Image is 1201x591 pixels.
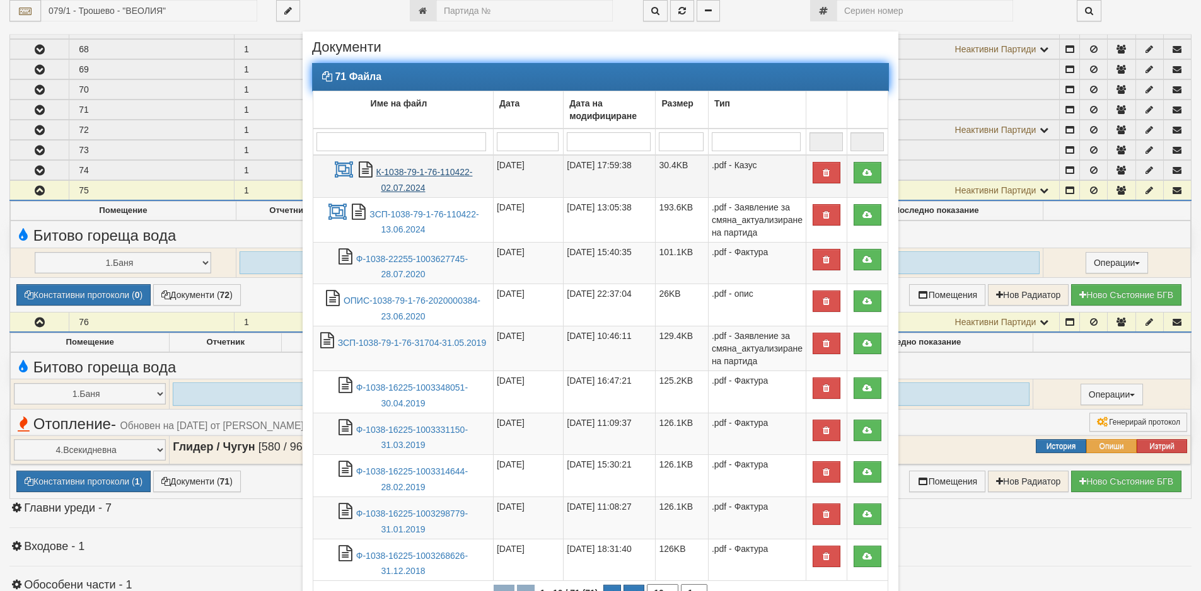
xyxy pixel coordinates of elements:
a: К-1038-79-1-76-110422-02.07.2024 [376,167,473,193]
strong: 71 Файла [335,71,381,82]
a: Ф-1038-16225-1003331150-31.03.2019 [356,425,468,450]
td: [DATE] 11:08:27 [564,497,656,539]
td: [DATE] [493,370,563,413]
td: .pdf - Фактура [708,455,806,497]
td: [DATE] [493,497,563,539]
b: Размер [661,98,693,108]
tr: Ф-1038-16225-1003314644-28.02.2019.pdf - Фактура [313,455,888,497]
td: 126.1KB [656,497,708,539]
td: [DATE] 16:47:21 [564,370,656,413]
td: Дата на модифициране: No sort applied, activate to apply an ascending sort [564,91,656,129]
a: Ф-1038-16225-1003314644-28.02.2019 [356,466,468,492]
td: [DATE] [493,539,563,581]
td: .pdf - Фактура [708,497,806,539]
td: 30.4KB [656,155,708,197]
td: [DATE] 15:40:35 [564,242,656,284]
td: .pdf - Заявление за смяна_актуализиране на партида [708,197,806,242]
td: 101.1KB [656,242,708,284]
td: 125.2KB [656,370,708,413]
td: .pdf - Казус [708,155,806,197]
td: [DATE] [493,197,563,242]
td: [DATE] [493,326,563,370]
td: Тип: No sort applied, activate to apply an ascending sort [708,91,806,129]
td: [DATE] 18:31:40 [564,539,656,581]
td: .pdf - Фактура [708,370,806,413]
span: Документи [312,41,381,63]
td: [DATE] 10:46:11 [564,326,656,370]
td: [DATE] 17:59:38 [564,155,656,197]
b: Име на файл [371,98,427,108]
tr: К-1038-79-1-76-110422-02.07.2024.pdf - Казус [313,155,888,197]
b: Дата [499,98,519,108]
tr: Ф-1038-16225-1003348051-30.04.2019.pdf - Фактура [313,370,888,413]
tr: ОПИС-1038-79-1-76-2020000384-23.06.2020.pdf - опис [313,284,888,326]
td: 193.6KB [656,197,708,242]
a: Ф-1038-16225-1003268626-31.12.2018 [356,551,468,577]
a: ЗСП-1038-79-1-76-31704-31.05.2019 [338,338,487,348]
tr: Ф-1038-16225-1003298779-31.01.2019.pdf - Фактура [313,497,888,539]
td: Дата: No sort applied, activate to apply an ascending sort [493,91,563,129]
td: [DATE] [493,413,563,455]
tr: ЗСП-1038-79-1-76-110422-13.06.2024.pdf - Заявление за смяна_актуализиране на партида [313,197,888,242]
b: Дата на модифициране [569,98,637,121]
tr: Ф-1038-22255-1003627745-28.07.2020.pdf - Фактура [313,242,888,284]
td: 126KB [656,539,708,581]
b: Тип [714,98,730,108]
td: [DATE] 22:37:04 [564,284,656,326]
td: : No sort applied, activate to apply an ascending sort [847,91,888,129]
td: .pdf - Фактура [708,242,806,284]
td: 26KB [656,284,708,326]
td: [DATE] [493,284,563,326]
a: ОПИС-1038-79-1-76-2020000384-23.06.2020 [344,295,480,321]
td: : No sort applied, activate to apply an ascending sort [806,91,847,129]
td: .pdf - Заявление за смяна_актуализиране на партида [708,326,806,370]
a: ЗСП-1038-79-1-76-110422-13.06.2024 [369,209,479,235]
td: [DATE] [493,242,563,284]
td: [DATE] 11:09:37 [564,413,656,455]
td: [DATE] [493,455,563,497]
td: .pdf - Фактура [708,413,806,455]
td: Размер: No sort applied, activate to apply an ascending sort [656,91,708,129]
td: Име на файл: No sort applied, activate to apply an ascending sort [313,91,494,129]
tr: Ф-1038-16225-1003268626-31.12.2018.pdf - Фактура [313,539,888,581]
tr: Ф-1038-16225-1003331150-31.03.2019.pdf - Фактура [313,413,888,455]
td: [DATE] 15:30:21 [564,455,656,497]
td: 126.1KB [656,455,708,497]
td: [DATE] [493,155,563,197]
a: Ф-1038-22255-1003627745-28.07.2020 [356,254,468,280]
a: Ф-1038-16225-1003298779-31.01.2019 [356,508,468,534]
td: .pdf - опис [708,284,806,326]
td: 129.4KB [656,326,708,370]
td: .pdf - Фактура [708,539,806,581]
a: Ф-1038-16225-1003348051-30.04.2019 [356,382,468,408]
td: 126.1KB [656,413,708,455]
tr: ЗСП-1038-79-1-76-31704-31.05.2019.pdf - Заявление за смяна_актуализиране на партида [313,326,888,370]
td: [DATE] 13:05:38 [564,197,656,242]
